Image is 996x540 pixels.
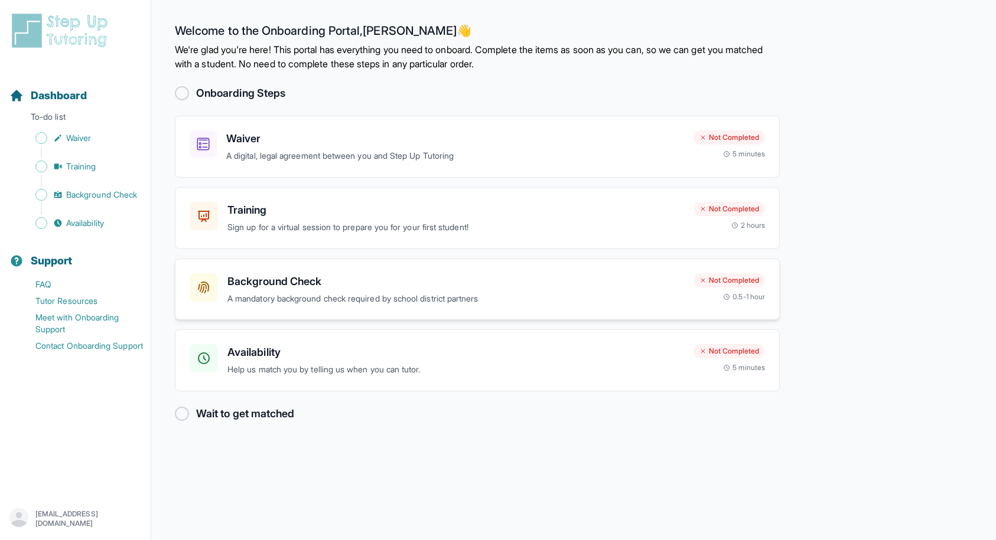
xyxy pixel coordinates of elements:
[66,132,91,144] span: Waiver
[9,293,151,309] a: Tutor Resources
[66,217,104,229] span: Availability
[196,85,285,102] h2: Onboarding Steps
[227,202,684,218] h3: Training
[5,234,146,274] button: Support
[226,149,684,163] p: A digital, legal agreement between you and Step Up Tutoring
[9,215,151,231] a: Availability
[723,149,765,159] div: 5 minutes
[35,509,141,528] p: [EMAIL_ADDRESS][DOMAIN_NAME]
[227,221,684,234] p: Sign up for a virtual session to prepare you for your first student!
[227,344,684,361] h3: Availability
[694,202,765,216] div: Not Completed
[694,344,765,358] div: Not Completed
[723,292,765,302] div: 0.5-1 hour
[5,68,146,109] button: Dashboard
[66,189,137,201] span: Background Check
[227,273,684,290] h3: Background Check
[227,363,684,377] p: Help us match you by telling us when you can tutor.
[227,292,684,306] p: A mandatory background check required by school district partners
[175,42,780,71] p: We're glad you're here! This portal has everything you need to onboard. Complete the items as soo...
[175,24,780,42] h2: Welcome to the Onboarding Portal, [PERSON_NAME] 👋
[175,116,780,178] a: WaiverA digital, legal agreement between you and Step Up TutoringNot Completed5 minutes
[9,130,151,146] a: Waiver
[175,258,780,320] a: Background CheckA mandatory background check required by school district partnersNot Completed0.5...
[9,276,151,293] a: FAQ
[175,187,780,249] a: TrainingSign up for a virtual session to prepare you for your first student!Not Completed2 hours
[9,508,141,529] button: [EMAIL_ADDRESS][DOMAIN_NAME]
[9,158,151,175] a: Training
[66,161,96,172] span: Training
[723,363,765,372] div: 5 minutes
[731,221,766,230] div: 2 hours
[9,338,151,354] a: Contact Onboarding Support
[196,405,294,422] h2: Wait to get matched
[9,186,151,203] a: Background Check
[175,329,780,391] a: AvailabilityHelp us match you by telling us when you can tutor.Not Completed5 minutes
[31,87,87,104] span: Dashboard
[9,309,151,338] a: Meet with Onboarding Support
[694,273,765,287] div: Not Completed
[9,87,87,104] a: Dashboard
[9,12,115,50] img: logo
[694,130,765,145] div: Not Completed
[31,253,73,269] span: Support
[226,130,684,147] h3: Waiver
[5,111,146,127] p: To-do list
